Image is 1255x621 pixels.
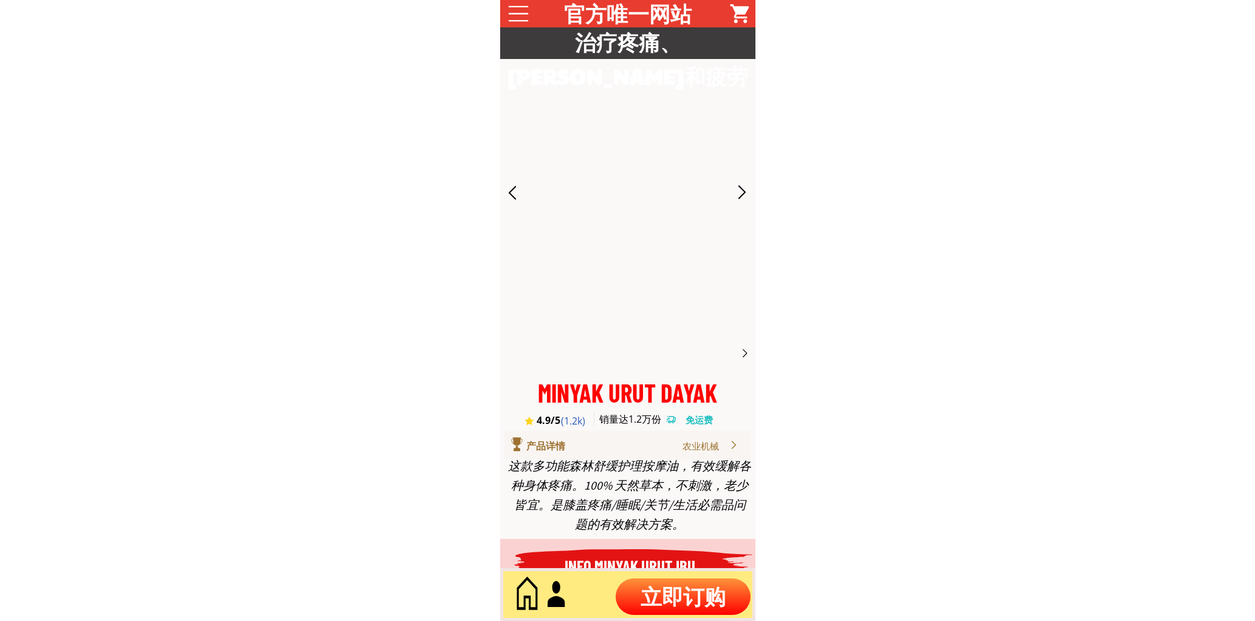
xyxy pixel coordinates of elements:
[500,25,755,93] h3: 治疗疼痛、[PERSON_NAME]和疲劳
[529,553,731,605] h3: INFO MINYAK URUT IBU [PERSON_NAME]
[616,578,751,615] p: 立即订购
[561,414,592,428] h3: (1.2k)
[508,456,751,534] div: 这款多功能森林舒缓护理按摩油，有效缓解各种身体疼痛。100% 天然草本，不刺激，老少皆宜。是膝盖疼痛/睡眠/关节/生活必需品问题的有效解决方案。
[500,380,755,405] div: MINYAK URUT DAYAK
[686,414,720,426] h3: 免运费
[526,439,580,454] div: 产品详情
[537,414,564,427] h3: 4.9/5
[599,412,665,426] h3: 销量达1.2万份
[683,439,729,453] div: 农业机械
